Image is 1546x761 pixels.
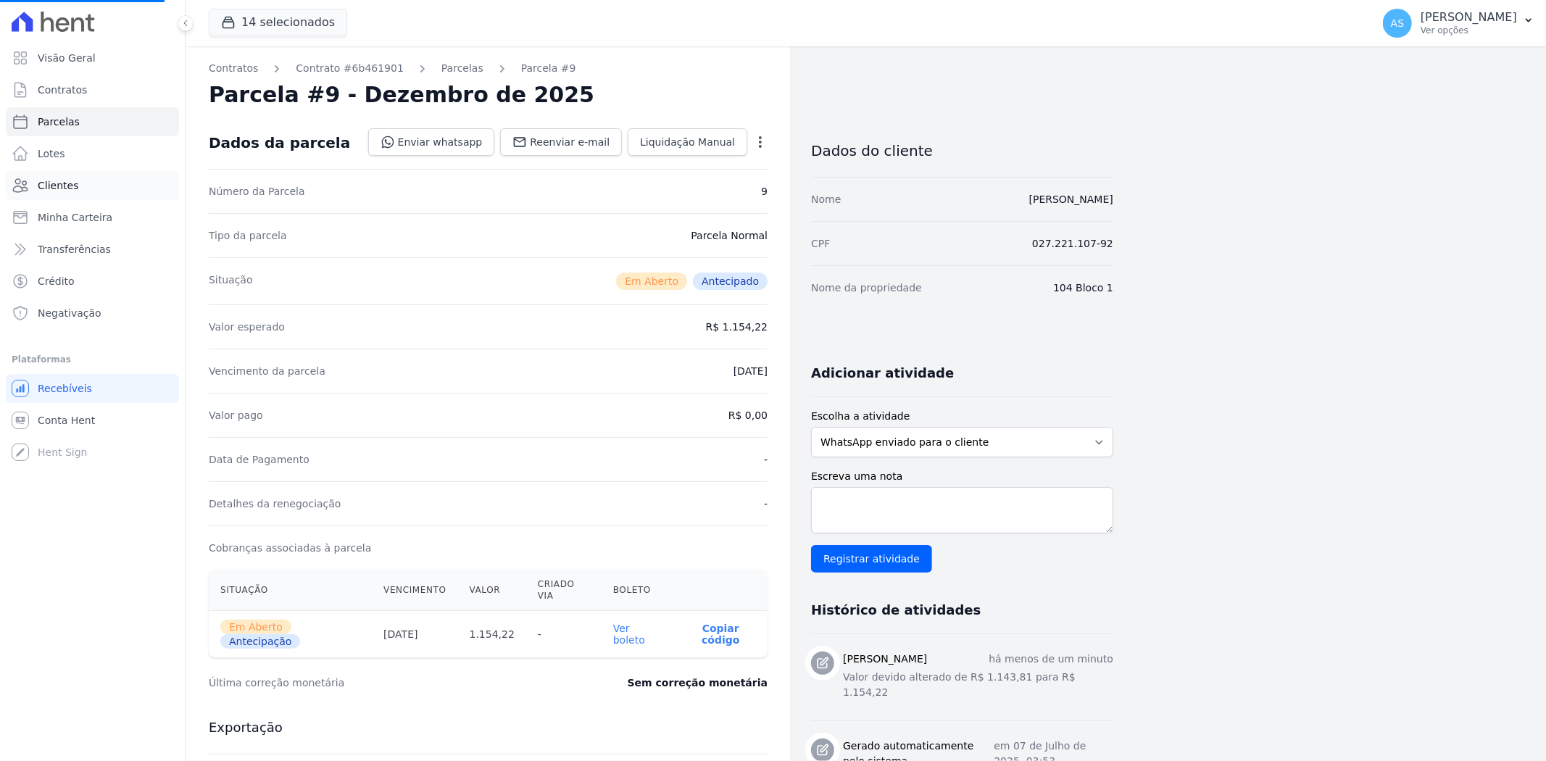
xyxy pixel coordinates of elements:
dd: Sem correção monetária [628,675,768,690]
p: Ver opções [1421,25,1517,36]
h3: Dados do cliente [811,142,1113,159]
a: Liquidação Manual [628,128,747,156]
th: Situação [209,570,372,611]
a: Ver boleto [613,623,645,646]
label: Escolha a atividade [811,409,1113,424]
span: Conta Hent [38,413,95,428]
h3: [PERSON_NAME] [843,652,927,667]
h2: Parcela #9 - Dezembro de 2025 [209,82,594,108]
a: Conta Hent [6,406,179,435]
input: Registrar atividade [811,545,932,573]
span: Visão Geral [38,51,96,65]
a: Parcela #9 [521,61,576,76]
h3: Adicionar atividade [811,365,954,382]
span: Minha Carteira [38,210,112,225]
a: Recebíveis [6,374,179,403]
a: Parcelas [6,107,179,136]
th: Vencimento [372,570,457,611]
span: Lotes [38,146,65,161]
p: há menos de um minuto [989,652,1113,667]
a: Transferências [6,235,179,264]
dd: - [764,496,768,511]
dt: Situação [209,273,253,290]
span: Contratos [38,83,87,97]
span: Transferências [38,242,111,257]
dd: Parcela Normal [691,228,768,243]
a: Minha Carteira [6,203,179,232]
a: Negativação [6,299,179,328]
button: 14 selecionados [209,9,347,36]
dd: 104 Bloco 1 [1053,280,1113,295]
dt: Valor pago [209,408,263,423]
label: Escreva uma nota [811,469,1113,484]
dt: Detalhes da renegociação [209,496,341,511]
span: Recebíveis [38,381,92,396]
span: AS [1391,18,1404,28]
button: AS [PERSON_NAME] Ver opções [1371,3,1546,43]
a: [PERSON_NAME] [1029,194,1113,205]
a: Contratos [209,61,258,76]
a: Contrato #6b461901 [296,61,404,76]
span: Clientes [38,178,78,193]
dd: [DATE] [733,364,768,378]
dt: CPF [811,236,830,251]
p: [PERSON_NAME] [1421,10,1517,25]
a: Visão Geral [6,43,179,72]
dt: Nome da propriedade [811,280,922,295]
dt: Última correção monetária [209,675,539,690]
button: Copiar código [686,623,757,646]
span: Reenviar e-mail [530,135,610,149]
dt: Vencimento da parcela [209,364,325,378]
span: Liquidação Manual [640,135,735,149]
span: Crédito [38,274,75,288]
dd: R$ 1.154,22 [706,320,768,334]
dt: Nome [811,192,841,207]
a: Parcelas [441,61,483,76]
span: Parcelas [38,115,80,129]
a: Enviar whatsapp [368,128,495,156]
dt: Número da Parcela [209,184,305,199]
a: Crédito [6,267,179,296]
div: Dados da parcela [209,134,350,151]
dt: Valor esperado [209,320,285,334]
span: Antecipação [220,634,300,649]
dd: R$ 0,00 [728,408,768,423]
a: Clientes [6,171,179,200]
th: Boleto [602,570,674,611]
a: Contratos [6,75,179,104]
span: Antecipado [693,273,768,290]
dd: 027.221.107-92 [1032,236,1113,251]
th: Valor [458,570,526,611]
dt: Tipo da parcela [209,228,287,243]
a: Lotes [6,139,179,168]
span: Negativação [38,306,101,320]
dt: Data de Pagamento [209,452,309,467]
p: Valor devido alterado de R$ 1.143,81 para R$ 1.154,22 [843,670,1113,700]
dt: Cobranças associadas à parcela [209,541,371,555]
nav: Breadcrumb [209,61,768,76]
span: Em Aberto [220,620,291,634]
th: [DATE] [372,611,457,658]
a: Reenviar e-mail [500,128,622,156]
h3: Histórico de atividades [811,602,981,619]
th: - [526,611,602,658]
dd: - [764,452,768,467]
dd: 9 [761,184,768,199]
h3: Exportação [209,719,768,736]
span: Em Aberto [616,273,687,290]
th: 1.154,22 [458,611,526,658]
div: Plataformas [12,351,173,368]
th: Criado via [526,570,602,611]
